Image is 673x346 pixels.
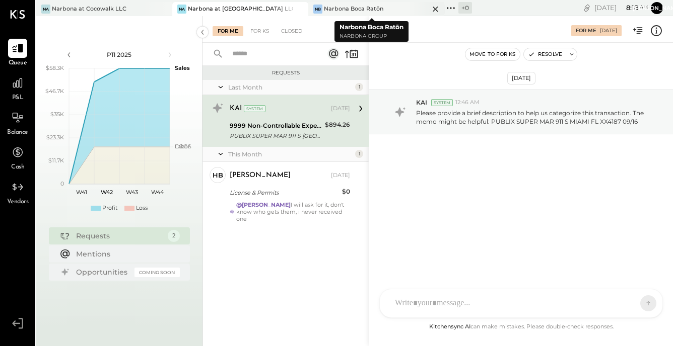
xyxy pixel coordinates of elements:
[45,88,64,95] text: $46.7K
[416,109,652,126] p: Please provide a brief description to help us categorize this transaction. The memo might be help...
[9,59,27,68] span: Queue
[11,163,24,172] span: Cash
[136,204,148,212] div: Loss
[342,187,350,197] div: $0
[1,73,35,103] a: P&L
[46,64,64,71] text: $58.3K
[313,5,322,14] div: NB
[228,83,353,92] div: Last Month
[230,131,322,141] div: PUBLIX SUPER MAR 911 S [GEOGRAPHIC_DATA] 09/16
[76,189,87,196] text: W41
[507,72,535,84] div: [DATE]
[101,189,113,196] text: W42
[168,230,180,242] div: 2
[1,143,35,172] a: Cash
[340,23,403,31] b: Narbona Boca Ratōn
[50,111,64,118] text: $35K
[244,105,265,112] div: System
[431,99,453,106] div: System
[1,178,35,207] a: Vendors
[151,189,164,196] text: W44
[126,189,138,196] text: W43
[46,134,64,141] text: $23.3K
[1,39,35,68] a: Queue
[177,5,186,14] div: Na
[77,50,162,59] div: P11 2025
[618,3,638,13] span: 8 : 18
[41,5,50,14] div: Na
[236,201,291,208] strong: @[PERSON_NAME]
[76,267,129,277] div: Opportunities
[175,64,190,71] text: Sales
[340,32,403,41] p: Narbona Group
[230,170,291,181] div: [PERSON_NAME]
[600,27,617,34] div: [DATE]
[230,188,339,198] div: License & Permits
[213,26,243,36] div: For Me
[355,83,363,91] div: 1
[12,94,24,103] span: P&L
[331,171,350,180] div: [DATE]
[76,231,163,241] div: Requests
[458,2,472,14] div: + 0
[651,2,663,14] button: [PERSON_NAME]
[245,26,274,36] div: For KS
[582,3,592,13] div: copy link
[188,5,293,13] div: Narbona at [GEOGRAPHIC_DATA] LLC
[1,108,35,137] a: Balance
[134,268,180,277] div: Coming Soon
[213,170,223,180] div: HB
[7,198,29,207] span: Vendors
[208,69,364,76] div: Requests
[276,26,307,36] div: Closed
[228,150,353,158] div: This Month
[102,204,117,212] div: Profit
[576,27,596,34] div: For Me
[331,105,350,113] div: [DATE]
[355,150,363,158] div: 1
[175,143,190,150] text: Labor
[60,180,64,187] text: 0
[325,120,350,130] div: $894.26
[416,98,427,107] span: KAI
[230,104,242,114] div: KAI
[236,201,350,222] div: I will ask for it, don't know who gets them, i never received one
[594,3,648,13] div: [DATE]
[465,48,520,60] button: Move to for ks
[324,5,383,13] div: Narbona Boca Ratōn
[76,249,175,259] div: Mentions
[52,5,126,13] div: Narbona at Cocowalk LLC
[455,99,480,107] span: 12:46 AM
[48,157,64,164] text: $11.7K
[7,128,28,137] span: Balance
[230,121,322,131] div: 9999 Non-Controllable Expenses:Other Income and Expenses:To Be Classified P&L
[524,48,566,60] button: Resolve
